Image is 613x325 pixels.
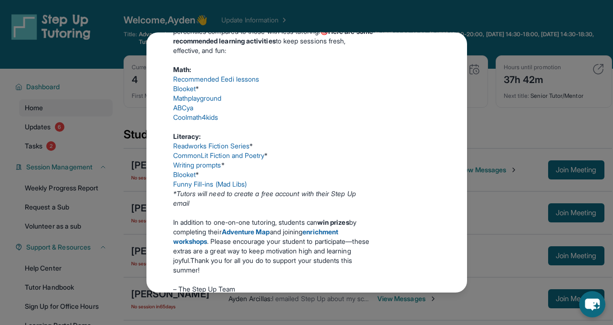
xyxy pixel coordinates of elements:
[173,142,250,150] a: Readworks Fiction Series
[173,161,221,169] a: Writing prompts
[173,104,193,112] a: ABCya
[173,189,356,207] em: *Tutors will need to create a free account with their Step Up email
[173,94,222,102] a: Mathplayground
[173,180,247,188] a: Funny Fill-ins (Mad Libs)
[222,228,270,236] a: Adventure Map
[173,132,201,140] strong: Literacy:
[173,113,218,121] a: Coolmath4kids
[173,218,374,275] p: In addition to one-on-one tutoring, students can by completing their and joining . Please encoura...
[173,151,265,159] a: CommonLit Fiction and Poetry
[317,218,349,226] strong: win prizes
[173,284,374,294] p: – The Step Up Team
[173,65,191,73] strong: Math:
[173,84,196,93] a: Blooket
[173,170,196,178] a: Blooket
[579,291,605,317] button: chat-button
[173,75,260,83] a: Recommended Eedi lessons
